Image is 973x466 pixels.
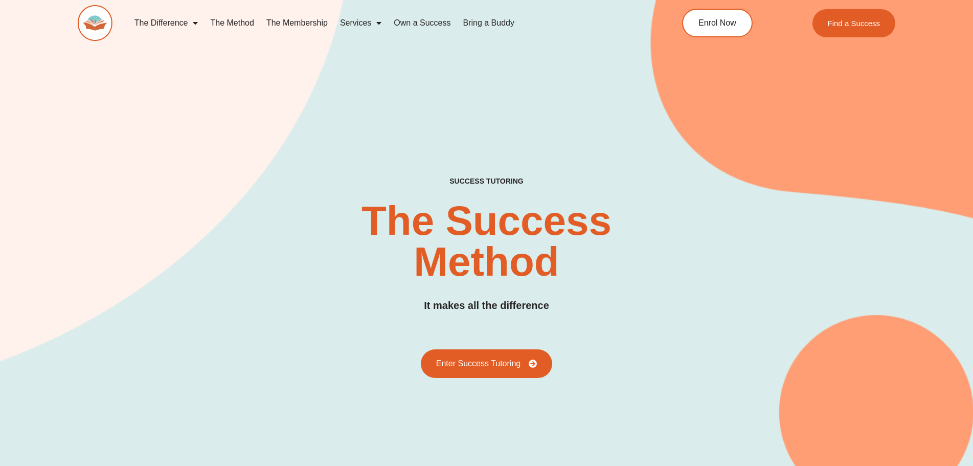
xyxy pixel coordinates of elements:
a: Own a Success [388,11,457,35]
h3: It makes all the difference [424,298,549,314]
a: The Membership [260,11,334,35]
a: The Method [204,11,260,35]
span: Find a Success [828,19,880,27]
a: Enter Success Tutoring [421,349,552,378]
a: Bring a Buddy [457,11,521,35]
a: Find a Success [812,9,896,37]
a: The Difference [128,11,205,35]
a: Services [334,11,388,35]
a: Enrol Now [682,9,753,37]
span: Enrol Now [698,19,736,27]
h4: SUCCESS TUTORING​ [366,177,608,186]
h2: The Success Method [302,201,672,282]
nav: Menu [128,11,636,35]
span: Enter Success Tutoring [436,360,521,368]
